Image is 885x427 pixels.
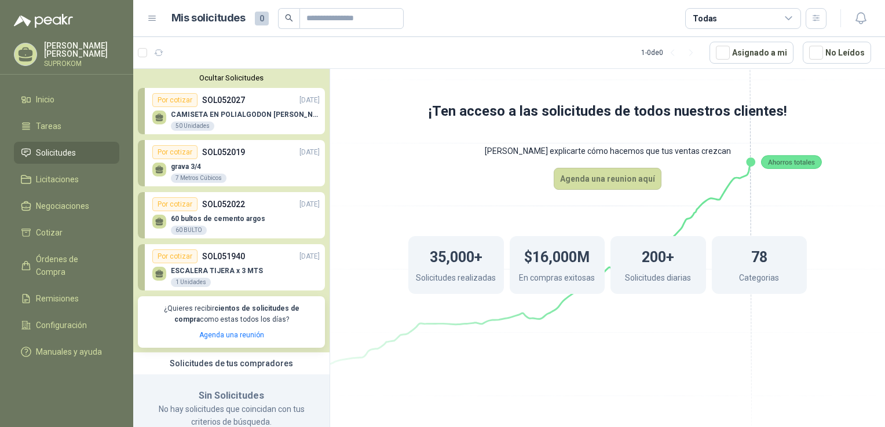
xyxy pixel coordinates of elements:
[171,226,207,235] div: 60 BULTO
[36,226,63,239] span: Cotizar
[36,146,76,159] span: Solicitudes
[138,73,325,82] button: Ocultar Solicitudes
[519,271,595,287] p: En compras exitosas
[524,243,590,268] h1: $16,000M
[554,168,661,190] button: Agenda una reunion aquí
[299,251,320,262] p: [DATE]
[171,215,265,223] p: 60 bultos de cemento argos
[14,14,73,28] img: Logo peakr
[642,243,674,268] h1: 200+
[171,267,263,275] p: ESCALERA TIJERA x 3 MTS
[625,271,691,287] p: Solicitudes diarias
[138,88,325,134] a: Por cotizarSOL052027[DATE] CAMISETA EN POLIALGODON [PERSON_NAME]50 Unidades
[36,173,79,186] span: Licitaciones
[202,198,245,211] p: SOL052022
[152,249,198,263] div: Por cotizar
[803,42,871,64] button: No Leídos
[36,319,87,332] span: Configuración
[299,199,320,210] p: [DATE]
[171,122,214,131] div: 50 Unidades
[171,278,211,287] div: 1 Unidades
[152,145,198,159] div: Por cotizar
[133,69,330,352] div: Ocultar SolicitudesPor cotizarSOL052027[DATE] CAMISETA EN POLIALGODON [PERSON_NAME]50 UnidadesPor...
[14,222,119,244] a: Cotizar
[138,140,325,186] a: Por cotizarSOL052019[DATE] grava 3/47 Metros Cúbicos
[171,163,226,171] p: grava 3/4
[36,345,102,358] span: Manuales y ayuda
[152,93,198,107] div: Por cotizar
[14,142,119,164] a: Solicitudes
[14,168,119,190] a: Licitaciones
[14,115,119,137] a: Tareas
[36,93,54,106] span: Inicio
[710,42,793,64] button: Asignado a mi
[299,147,320,158] p: [DATE]
[693,12,717,25] div: Todas
[255,12,269,25] span: 0
[36,200,89,212] span: Negociaciones
[430,243,482,268] h1: 35,000+
[202,94,245,106] p: SOL052027
[14,195,119,217] a: Negociaciones
[299,95,320,106] p: [DATE]
[641,43,700,62] div: 1 - 0 de 0
[145,303,318,325] p: ¿Quieres recibir como estas todos los días?
[171,111,320,119] p: CAMISETA EN POLIALGODON [PERSON_NAME]
[14,248,119,283] a: Órdenes de Compra
[36,120,61,132] span: Tareas
[285,14,293,22] span: search
[174,304,299,323] b: cientos de solicitudes de compra
[138,192,325,238] a: Por cotizarSOL052022[DATE] 60 bultos de cemento argos60 BULTO
[202,146,245,159] p: SOL052019
[44,60,119,67] p: SUPROKOM
[14,341,119,363] a: Manuales y ayuda
[14,89,119,111] a: Inicio
[751,243,767,268] h1: 78
[171,10,246,27] h1: Mis solicitudes
[36,253,108,278] span: Órdenes de Compra
[202,250,245,263] p: SOL051940
[138,244,325,290] a: Por cotizarSOL051940[DATE] ESCALERA TIJERA x 3 MTS1 Unidades
[133,352,330,374] div: Solicitudes de tus compradores
[44,42,119,58] p: [PERSON_NAME] [PERSON_NAME]
[416,271,496,287] p: Solicitudes realizadas
[199,331,264,339] a: Agenda una reunión
[739,271,779,287] p: Categorias
[147,388,316,403] h3: Sin Solicitudes
[171,174,226,183] div: 7 Metros Cúbicos
[36,292,79,305] span: Remisiones
[152,197,198,211] div: Por cotizar
[14,288,119,310] a: Remisiones
[14,314,119,336] a: Configuración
